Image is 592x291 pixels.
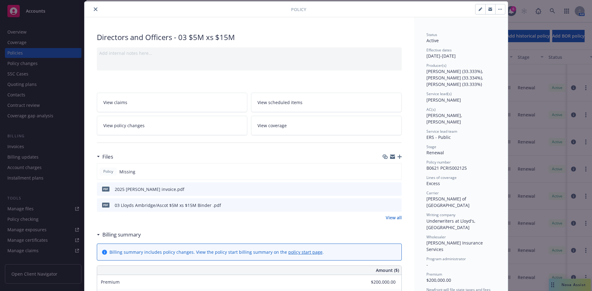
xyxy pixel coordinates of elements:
[109,249,324,255] div: Billing summary includes policy changes. View the policy start billing summary on the .
[376,267,399,273] span: Amount ($)
[426,38,439,43] span: Active
[426,272,442,277] span: Premium
[119,168,135,175] span: Missing
[426,256,466,261] span: Program administrator
[103,99,127,106] span: View claims
[251,116,402,135] a: View coverage
[426,91,452,96] span: Service lead(s)
[426,212,455,217] span: Writing company
[384,202,389,208] button: download file
[426,160,451,165] span: Policy number
[97,231,141,239] div: Billing summary
[251,93,402,112] a: View scheduled items
[97,32,402,42] div: Directors and Officers - 03 $5M xs $15M
[426,190,439,196] span: Carrier
[102,187,109,191] span: pdf
[426,262,428,268] span: -
[426,180,495,187] div: Excess
[288,249,323,255] a: policy start page
[426,240,484,252] span: [PERSON_NAME] Insurance Services
[426,165,467,171] span: B0621 PCRIS002125
[97,93,248,112] a: View claims
[426,234,446,240] span: Wholesaler
[426,112,463,125] span: [PERSON_NAME], [PERSON_NAME]
[115,186,184,192] div: 2025 [PERSON_NAME] invoice.pdf
[394,186,399,192] button: preview file
[426,134,451,140] span: ERS - Public
[426,47,495,59] div: [DATE] - [DATE]
[115,202,221,208] div: 03 Lloyds Ambridge/Ascot $5M xs $15M Binder .pdf
[426,196,470,208] span: [PERSON_NAME] of [GEOGRAPHIC_DATA]
[102,203,109,207] span: pdf
[102,169,114,174] span: Policy
[99,50,399,56] div: Add internal notes here...
[257,122,287,129] span: View coverage
[426,68,484,87] span: [PERSON_NAME] (33.333%), [PERSON_NAME] (33.334%), [PERSON_NAME] (33.333%)
[384,186,389,192] button: download file
[426,129,457,134] span: Service lead team
[426,150,444,156] span: Renewal
[426,277,451,283] span: $200,000.00
[426,144,436,149] span: Stage
[394,202,399,208] button: preview file
[291,6,306,13] span: Policy
[426,47,452,53] span: Effective dates
[102,153,113,161] h3: Files
[426,218,477,230] span: Underwriters at Lloyd's, [GEOGRAPHIC_DATA]
[386,214,402,221] a: View all
[97,153,113,161] div: Files
[426,63,446,68] span: Producer(s)
[101,279,120,285] span: Premium
[426,175,457,180] span: Lines of coverage
[92,6,99,13] button: close
[426,107,436,112] span: AC(s)
[359,277,399,287] input: 0.00
[426,97,461,103] span: [PERSON_NAME]
[102,231,141,239] h3: Billing summary
[257,99,302,106] span: View scheduled items
[426,32,437,37] span: Status
[103,122,145,129] span: View policy changes
[97,116,248,135] a: View policy changes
